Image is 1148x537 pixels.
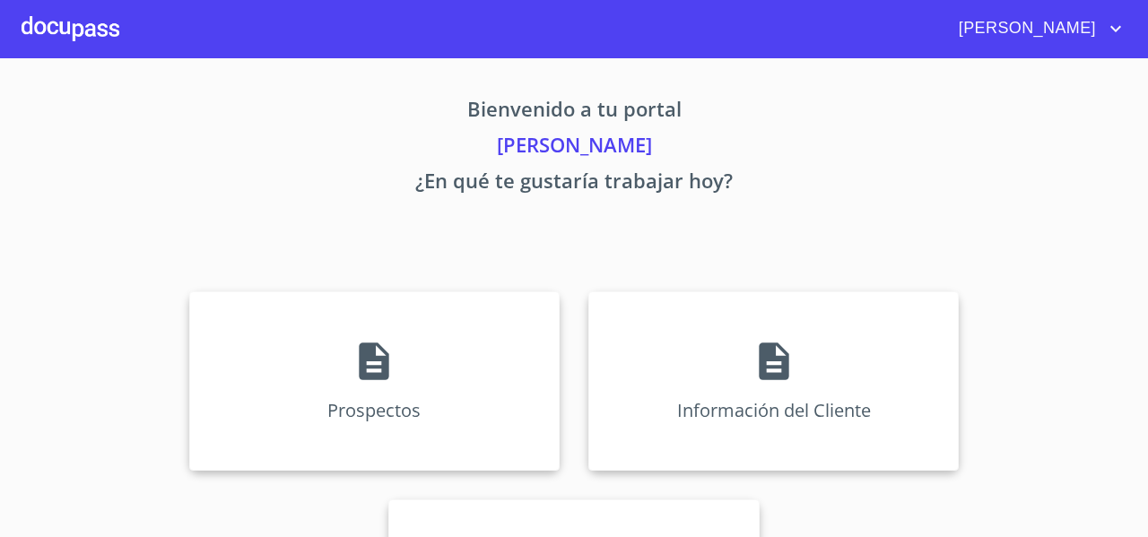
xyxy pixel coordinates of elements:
[327,398,421,422] p: Prospectos
[22,94,1126,130] p: Bienvenido a tu portal
[22,166,1126,202] p: ¿En qué te gustaría trabajar hoy?
[677,398,871,422] p: Información del Cliente
[22,130,1126,166] p: [PERSON_NAME]
[945,14,1105,43] span: [PERSON_NAME]
[945,14,1126,43] button: account of current user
